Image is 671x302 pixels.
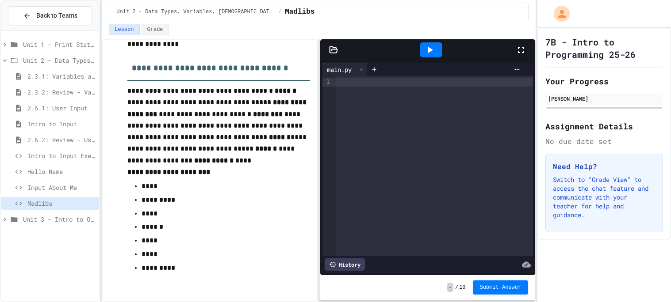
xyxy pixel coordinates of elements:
[545,75,663,87] h2: Your Progress
[27,183,96,192] span: Input About Me
[553,175,656,219] p: Switch to "Grade View" to access the chat feature and communicate with your teacher for help and ...
[8,6,92,25] button: Back to Teams
[27,151,96,160] span: Intro to Input Exercise
[548,94,660,102] div: [PERSON_NAME]
[142,24,169,35] button: Grade
[109,24,139,35] button: Lesson
[278,8,281,15] span: /
[23,215,96,224] span: Unit 3 - Intro to Objects
[480,284,521,291] span: Submit Answer
[447,283,453,292] span: -
[473,280,529,294] button: Submit Answer
[545,36,663,60] h1: 7B - Intro to Programming 25-26
[27,167,96,176] span: Hello Name
[553,161,656,172] h3: Need Help?
[455,284,458,291] span: /
[36,11,77,20] span: Back to Teams
[544,4,572,24] div: My Account
[116,8,275,15] span: Unit 2 - Data Types, Variables, [DEMOGRAPHIC_DATA]
[27,119,96,128] span: Intro to Input
[322,63,367,76] div: main.py
[23,56,96,65] span: Unit 2 - Data Types, Variables, [DEMOGRAPHIC_DATA]
[27,72,96,81] span: 2.3.1: Variables and Data Types
[322,78,331,87] div: 1
[27,135,96,144] span: 2.6.2: Review - User Input
[545,136,663,147] div: No due date set
[27,87,96,97] span: 2.3.2: Review - Variables and Data Types
[459,284,465,291] span: 10
[545,120,663,132] h2: Assignment Details
[325,258,365,271] div: History
[322,65,356,74] div: main.py
[27,199,96,208] span: Madlibs
[23,40,96,49] span: Unit 1 - Print Statements
[285,7,314,17] span: Madlibs
[27,103,96,113] span: 2.6.1: User Input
